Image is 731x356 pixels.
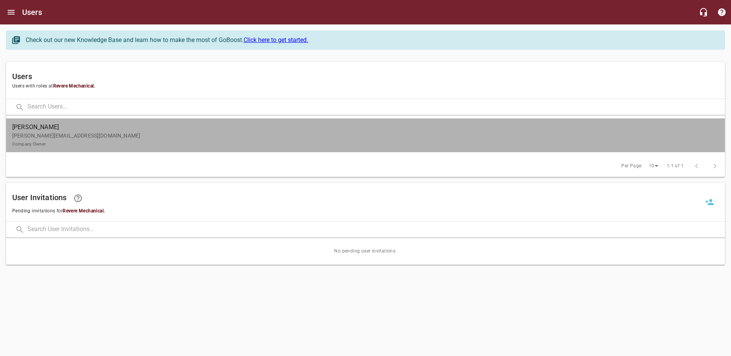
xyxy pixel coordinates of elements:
[12,141,46,147] small: Company Owner
[12,70,719,83] h6: Users
[12,189,700,207] h6: User Invitations
[646,161,661,171] div: 10
[63,208,105,214] span: Revere Mechanical .
[28,99,725,115] input: Search Users...
[6,238,725,265] span: No pending user invitations.
[621,162,643,170] span: Per Page:
[713,3,731,21] button: Support Portal
[694,3,713,21] button: Live Chat
[2,3,20,21] button: Open drawer
[22,6,42,18] h6: Users
[667,162,684,170] span: 1-1 of 1
[12,132,713,148] p: [PERSON_NAME][EMAIL_ADDRESS][DOMAIN_NAME]
[26,36,717,45] div: Check out our new Knowledge Base and learn how to make the most of GoBoost.
[12,207,700,215] span: Pending invitations for
[28,222,725,238] input: Search User Invitations...
[6,118,725,152] a: [PERSON_NAME][PERSON_NAME][EMAIL_ADDRESS][DOMAIN_NAME]Company Owner
[69,189,87,207] a: Learn how to add users to GoBoost
[700,193,719,211] a: Invite a new user to Revere Mechanical
[244,36,308,44] a: Click here to get started.
[12,123,713,132] span: [PERSON_NAME]
[53,83,95,89] span: Revere Mechanical .
[12,83,719,90] span: Users with roles at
